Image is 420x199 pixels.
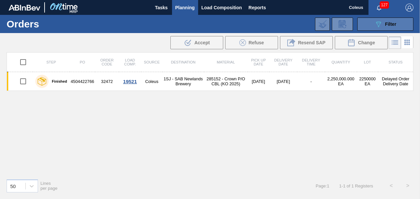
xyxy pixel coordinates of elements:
[171,60,195,64] span: Destination
[41,181,58,191] span: Lines per page
[49,79,67,83] label: Finished
[154,4,169,12] span: Tasks
[368,3,390,12] button: Notifications
[339,183,373,188] span: 1 - 1 of 1 Registers
[162,72,204,91] td: 1SJ - SAB Newlands Brewery
[251,58,266,66] span: Pick up Date
[357,72,378,91] td: 2250000 EA
[144,60,160,64] span: Source
[10,183,16,189] div: 50
[225,36,278,49] div: Refuse
[280,36,333,49] div: Resend SAP
[124,58,136,66] span: Load Comp.
[357,18,413,31] button: Filter
[335,36,388,49] button: Change
[274,58,293,66] span: Delivery Date
[358,40,375,45] span: Change
[298,40,325,45] span: Resend SAP
[364,60,371,64] span: Lot
[204,72,248,91] td: 285152 - Crown P/O CBL (KO 2025)
[389,36,401,49] div: List Vision
[315,18,330,31] div: Import Order Negotiation
[70,72,95,91] td: 4504422766
[332,60,350,64] span: Quantity
[141,72,162,91] td: Coleus
[249,40,264,45] span: Refuse
[325,72,357,91] td: 2,250,000.000 EA
[7,20,98,28] h1: Orders
[175,4,195,12] span: Planning
[201,4,242,12] span: Load Composition
[80,60,85,64] span: PO
[9,5,40,11] img: TNhmsLtSVTkK8tSr43FrP2fwEKptu5GPRR3wAAAABJRU5ErkJggg==
[46,60,56,64] span: Step
[383,178,400,194] button: <
[405,4,413,12] img: Logout
[385,21,396,27] span: Filter
[217,60,235,64] span: Material
[269,72,297,91] td: [DATE]
[335,36,388,49] div: Change Order
[249,4,266,12] span: Reports
[120,79,140,84] div: 19521
[316,183,329,188] span: Page : 1
[248,72,269,91] td: [DATE]
[389,60,402,64] span: Status
[401,36,413,49] div: Card Vision
[194,40,210,45] span: Accept
[380,1,389,9] span: 127
[302,58,320,66] span: Delivery Time
[100,58,114,66] span: Order Code
[170,36,223,49] div: Accept
[332,18,353,31] div: Order Review Request
[7,72,413,91] a: Finished450442276632472Coleus1SJ - SAB Newlands Brewery285152 - Crown P/O CBL (KO 2025)[DATE][DAT...
[400,178,416,194] button: >
[95,72,119,91] td: 32472
[297,72,325,91] td: -
[378,72,413,91] td: Delayed Order Delivery Date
